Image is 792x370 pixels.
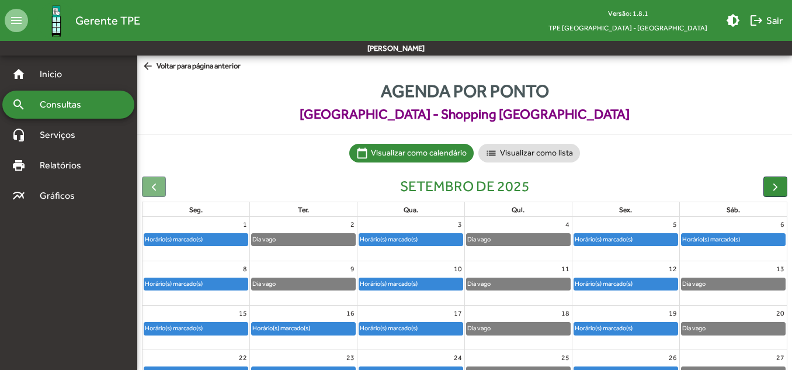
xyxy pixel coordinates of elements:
[241,261,249,276] a: 8 de setembro de 2025
[574,278,633,289] div: Horário(s) marcado(s)
[749,13,763,27] mat-icon: logout
[356,147,368,159] mat-icon: calendar_today
[671,217,679,232] a: 5 de setembro de 2025
[359,234,418,245] div: Horário(s) marcado(s)
[348,261,357,276] a: 9 de setembro de 2025
[28,2,140,40] a: Gerente TPE
[559,261,572,276] a: 11 de setembro de 2025
[137,104,792,125] span: [GEOGRAPHIC_DATA] - Shopping [GEOGRAPHIC_DATA]
[451,306,464,321] a: 17 de setembro de 2025
[509,203,527,216] a: quinta-feira
[572,261,679,306] td: 12 de setembro de 2025
[348,217,357,232] a: 2 de setembro de 2025
[12,158,26,172] mat-icon: print
[572,217,679,261] td: 5 de setembro de 2025
[250,306,357,350] td: 16 de setembro de 2025
[485,147,497,159] mat-icon: list
[241,217,249,232] a: 1 de setembro de 2025
[33,128,91,142] span: Serviços
[666,306,679,321] a: 19 de setembro de 2025
[143,217,250,261] td: 1 de setembro de 2025
[237,350,249,365] a: 22 de setembro de 2025
[144,234,203,245] div: Horário(s) marcado(s)
[33,67,79,81] span: Início
[144,278,203,289] div: Horário(s) marcado(s)
[679,306,787,350] td: 20 de setembro de 2025
[137,78,792,104] span: Agenda por ponto
[679,261,787,306] td: 13 de setembro de 2025
[143,306,250,350] td: 15 de setembro de 2025
[33,189,91,203] span: Gráficos
[464,261,572,306] td: 11 de setembro de 2025
[467,323,491,334] div: Dia vago
[144,323,203,334] div: Horário(s) marcado(s)
[75,11,140,30] span: Gerente TPE
[572,306,679,350] td: 19 de setembro de 2025
[250,217,357,261] td: 2 de setembro de 2025
[559,306,572,321] a: 18 de setembro de 2025
[33,98,96,112] span: Consultas
[359,278,418,289] div: Horário(s) marcado(s)
[682,278,706,289] div: Dia vago
[142,60,157,73] mat-icon: arrow_back
[574,323,633,334] div: Horário(s) marcado(s)
[774,306,787,321] a: 20 de setembro de 2025
[682,323,706,334] div: Dia vago
[679,217,787,261] td: 6 de setembro de 2025
[666,350,679,365] a: 26 de setembro de 2025
[250,261,357,306] td: 9 de setembro de 2025
[617,203,634,216] a: sexta-feira
[12,67,26,81] mat-icon: home
[357,306,465,350] td: 17 de setembro de 2025
[745,10,787,31] button: Sair
[252,278,276,289] div: Dia vago
[726,13,740,27] mat-icon: brightness_medium
[778,217,787,232] a: 6 de setembro de 2025
[467,234,491,245] div: Dia vago
[563,217,572,232] a: 4 de setembro de 2025
[464,306,572,350] td: 18 de setembro de 2025
[451,350,464,365] a: 24 de setembro de 2025
[539,20,717,35] span: TPE [GEOGRAPHIC_DATA] - [GEOGRAPHIC_DATA]
[359,323,418,334] div: Horário(s) marcado(s)
[666,261,679,276] a: 12 de setembro de 2025
[539,6,717,20] div: Versão: 1.8.1
[724,203,742,216] a: sábado
[357,261,465,306] td: 10 de setembro de 2025
[478,144,580,162] mat-chip: Visualizar como lista
[456,217,464,232] a: 3 de setembro de 2025
[467,278,491,289] div: Dia vago
[774,261,787,276] a: 13 de setembro de 2025
[357,217,465,261] td: 3 de setembro de 2025
[774,350,787,365] a: 27 de setembro de 2025
[344,306,357,321] a: 16 de setembro de 2025
[12,189,26,203] mat-icon: multiline_chart
[37,2,75,40] img: Logo
[142,60,241,73] span: Voltar para página anterior
[12,98,26,112] mat-icon: search
[252,234,276,245] div: Dia vago
[344,350,357,365] a: 23 de setembro de 2025
[401,203,421,216] a: quarta-feira
[464,217,572,261] td: 4 de setembro de 2025
[400,178,530,195] h2: setembro de 2025
[33,158,96,172] span: Relatórios
[682,234,741,245] div: Horário(s) marcado(s)
[559,350,572,365] a: 25 de setembro de 2025
[5,9,28,32] mat-icon: menu
[187,203,205,216] a: segunda-feira
[143,261,250,306] td: 8 de setembro de 2025
[12,128,26,142] mat-icon: headset_mic
[237,306,249,321] a: 15 de setembro de 2025
[349,144,474,162] mat-chip: Visualizar como calendário
[574,234,633,245] div: Horário(s) marcado(s)
[451,261,464,276] a: 10 de setembro de 2025
[252,323,311,334] div: Horário(s) marcado(s)
[749,10,783,31] span: Sair
[296,203,311,216] a: terça-feira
